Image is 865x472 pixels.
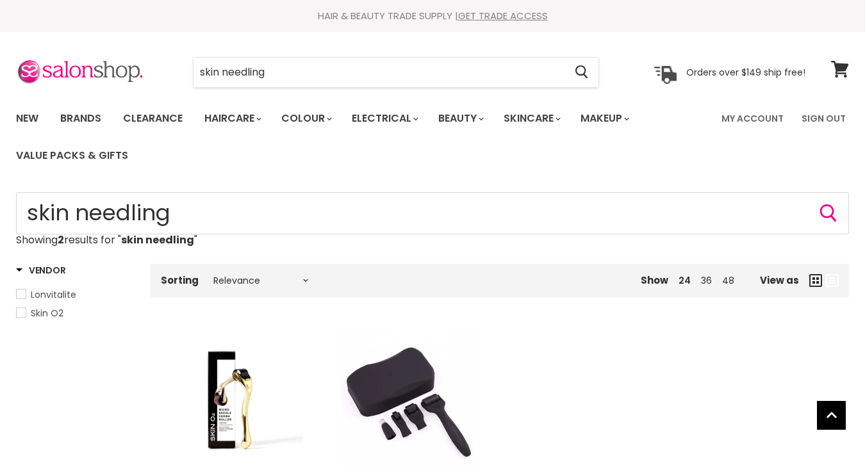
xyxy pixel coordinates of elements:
[494,105,568,132] a: Skincare
[760,275,799,286] span: View as
[429,105,491,132] a: Beauty
[701,274,712,287] a: 36
[16,288,135,302] a: Lonvitalite
[163,328,303,468] img: Skin O2 Mirco Needle Derma Roller
[31,288,76,301] span: Lonvitalite
[679,274,691,287] a: 24
[16,306,135,320] a: Skin O2
[458,9,548,22] a: GET TRADE ACCESS
[161,275,199,286] label: Sorting
[6,100,714,174] ul: Main menu
[194,58,564,87] input: Search
[113,105,192,132] a: Clearance
[342,328,481,468] img: Lonvitalite Micro Needle Derma Roller Face & Body Kit
[686,66,805,77] p: Orders over $149 ship free!
[193,57,599,88] form: Product
[722,274,734,287] a: 48
[16,192,849,234] form: Product
[571,105,637,132] a: Makeup
[342,105,426,132] a: Electrical
[58,232,64,247] strong: 2
[272,105,340,132] a: Colour
[714,105,791,132] a: My Account
[195,105,269,132] a: Haircare
[31,307,63,320] span: Skin O2
[51,105,111,132] a: Brands
[16,234,849,246] p: Showing results for " "
[818,203,839,224] button: Search
[564,58,598,87] button: Search
[6,105,48,132] a: New
[16,192,849,234] input: Search
[794,105,853,132] a: Sign Out
[16,264,65,277] h3: Vendor
[6,142,138,169] a: Value Packs & Gifts
[641,273,668,287] span: Show
[121,232,194,247] strong: skin needling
